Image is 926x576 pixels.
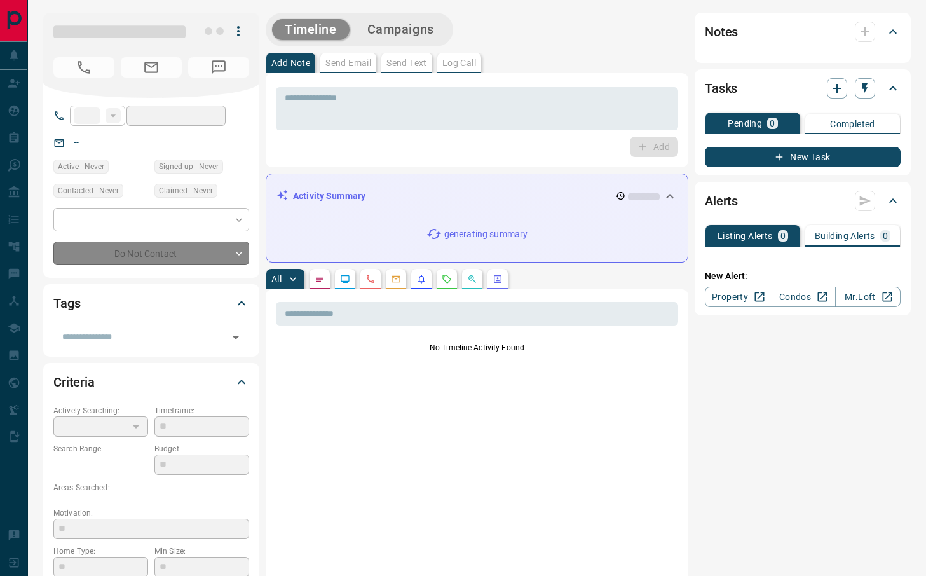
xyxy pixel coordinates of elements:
[467,274,477,284] svg: Opportunities
[53,372,95,392] h2: Criteria
[159,184,213,197] span: Claimed - Never
[53,507,249,519] p: Motivation:
[416,274,426,284] svg: Listing Alerts
[705,191,738,211] h2: Alerts
[53,57,114,78] span: No Number
[705,17,901,47] div: Notes
[365,274,376,284] svg: Calls
[770,287,835,307] a: Condos
[728,119,762,128] p: Pending
[770,119,775,128] p: 0
[780,231,786,240] p: 0
[493,274,503,284] svg: Agent Actions
[58,184,119,197] span: Contacted - Never
[271,275,282,284] p: All
[883,231,888,240] p: 0
[340,274,350,284] svg: Lead Browsing Activity
[276,342,678,353] p: No Timeline Activity Found
[705,22,738,42] h2: Notes
[391,274,401,284] svg: Emails
[53,482,249,493] p: Areas Searched:
[815,231,875,240] p: Building Alerts
[293,189,365,203] p: Activity Summary
[705,270,901,283] p: New Alert:
[705,287,770,307] a: Property
[272,19,350,40] button: Timeline
[835,287,901,307] a: Mr.Loft
[154,443,249,455] p: Budget:
[53,443,148,455] p: Search Range:
[188,57,249,78] span: No Number
[159,160,219,173] span: Signed up - Never
[718,231,773,240] p: Listing Alerts
[58,160,104,173] span: Active - Never
[154,545,249,557] p: Min Size:
[227,329,245,346] button: Open
[53,545,148,557] p: Home Type:
[53,288,249,319] div: Tags
[444,228,528,241] p: generating summary
[53,293,80,313] h2: Tags
[355,19,447,40] button: Campaigns
[315,274,325,284] svg: Notes
[276,184,677,208] div: Activity Summary
[53,242,249,265] div: Do Not Contact
[154,405,249,416] p: Timeframe:
[121,57,182,78] span: No Email
[442,274,452,284] svg: Requests
[705,73,901,104] div: Tasks
[53,405,148,416] p: Actively Searching:
[53,455,148,476] p: -- - --
[705,78,737,99] h2: Tasks
[830,120,875,128] p: Completed
[53,367,249,397] div: Criteria
[271,58,310,67] p: Add Note
[74,137,79,147] a: --
[705,147,901,167] button: New Task
[705,186,901,216] div: Alerts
